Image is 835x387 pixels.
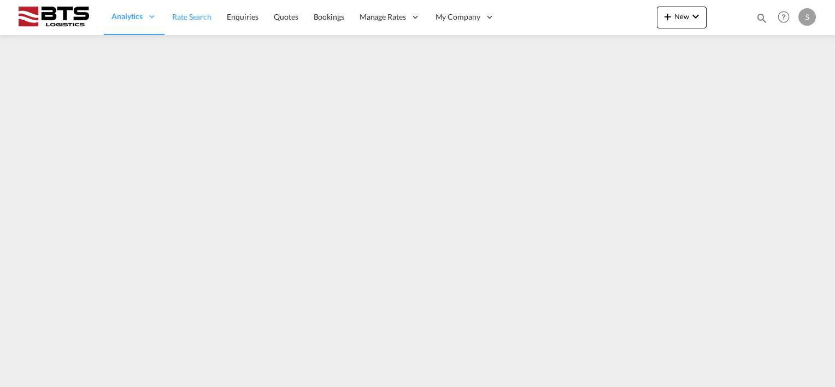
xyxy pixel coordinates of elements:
[314,12,344,21] span: Bookings
[436,11,480,22] span: My Company
[661,12,702,21] span: New
[774,8,798,27] div: Help
[756,12,768,24] md-icon: icon-magnify
[172,12,211,21] span: Rate Search
[661,10,674,23] md-icon: icon-plus 400-fg
[360,11,406,22] span: Manage Rates
[798,8,816,26] div: S
[16,5,90,30] img: cdcc71d0be7811ed9adfbf939d2aa0e8.png
[274,12,298,21] span: Quotes
[756,12,768,28] div: icon-magnify
[227,12,258,21] span: Enquiries
[657,7,707,28] button: icon-plus 400-fgNewicon-chevron-down
[774,8,793,26] span: Help
[689,10,702,23] md-icon: icon-chevron-down
[111,11,143,22] span: Analytics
